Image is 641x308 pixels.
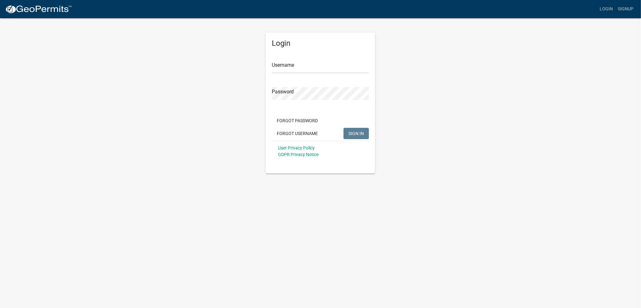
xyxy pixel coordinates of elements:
span: SIGN IN [349,131,364,136]
button: Forgot Password [272,115,323,126]
a: GDPR Privacy Notice [278,152,318,157]
button: SIGN IN [344,128,369,139]
button: Forgot Username [272,128,323,139]
a: User Privacy Policy [278,145,315,150]
h5: Login [272,39,369,48]
a: Signup [615,3,636,15]
a: Login [597,3,615,15]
